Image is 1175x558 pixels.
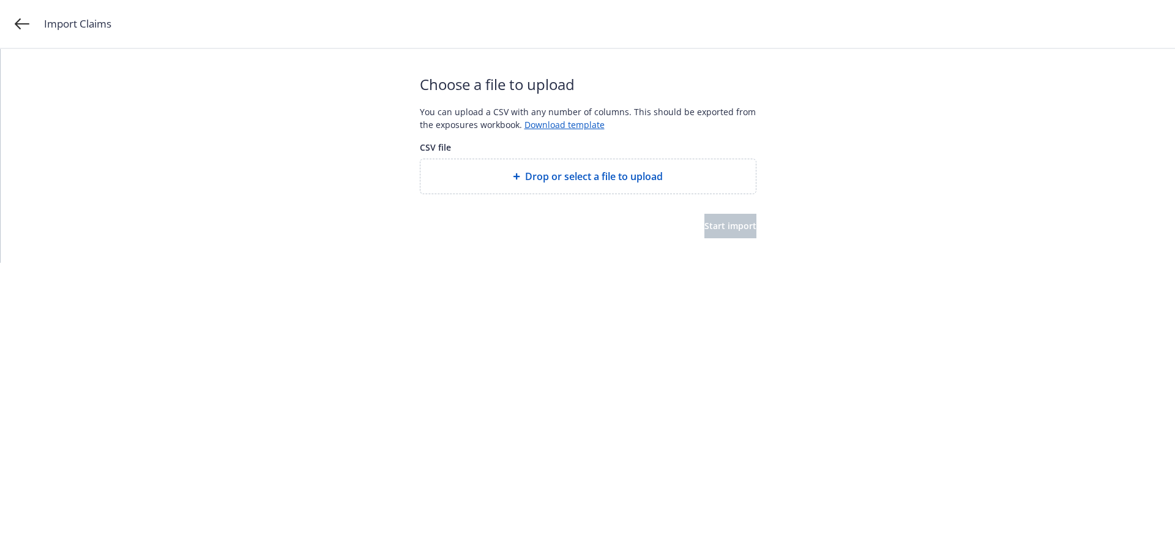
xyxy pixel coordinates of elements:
div: You can upload a CSV with any number of columns. This should be exported from the exposures workb... [420,105,756,131]
div: Drop or select a file to upload [420,159,756,194]
a: Download template [524,119,605,130]
span: Drop or select a file to upload [525,169,663,184]
span: Import Claims [44,16,111,32]
span: Choose a file to upload [420,74,756,96]
span: CSV file [420,141,756,154]
button: Start import [704,214,756,238]
span: Start import [704,220,756,232]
